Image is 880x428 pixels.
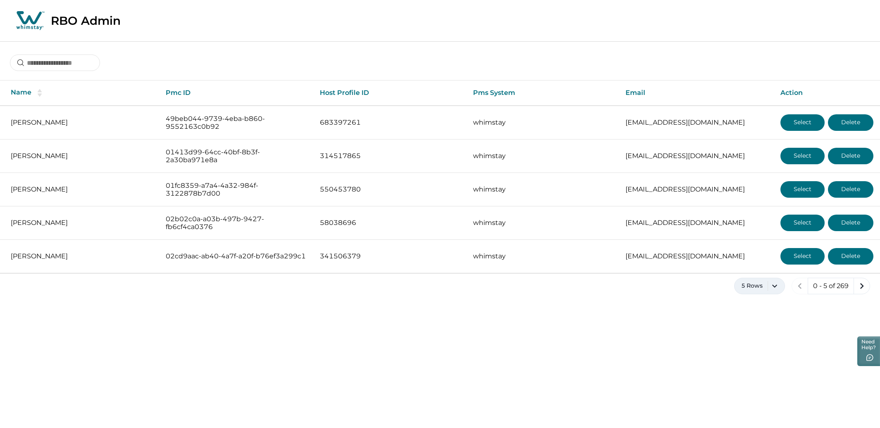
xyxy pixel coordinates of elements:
button: Select [780,248,825,265]
button: next page [854,278,870,294]
button: sorting [31,89,48,97]
button: Delete [828,114,873,131]
button: Delete [828,215,873,231]
button: Delete [828,248,873,265]
p: 314517865 [320,152,460,160]
p: [EMAIL_ADDRESS][DOMAIN_NAME] [626,118,767,127]
p: 683397261 [320,118,460,127]
p: 0 - 5 of 269 [813,282,849,290]
button: Select [780,215,825,231]
p: [PERSON_NAME] [11,185,152,194]
p: [EMAIL_ADDRESS][DOMAIN_NAME] [626,252,767,260]
p: whimstay [473,152,612,160]
p: 58038696 [320,219,460,227]
p: whimstay [473,118,612,127]
p: [EMAIL_ADDRESS][DOMAIN_NAME] [626,219,767,227]
p: [PERSON_NAME] [11,152,152,160]
th: Pms System [466,80,619,106]
p: [PERSON_NAME] [11,219,152,227]
p: [EMAIL_ADDRESS][DOMAIN_NAME] [626,185,767,194]
button: previous page [792,278,808,294]
p: whimstay [473,252,612,260]
p: whimstay [473,219,612,227]
p: 02cd9aac-ab40-4a7f-a20f-b76ef3a299c1 [166,252,307,260]
p: [EMAIL_ADDRESS][DOMAIN_NAME] [626,152,767,160]
p: 49beb044-9739-4eba-b860-9552163c0b92 [166,115,307,131]
th: Pmc ID [159,80,313,106]
p: [PERSON_NAME] [11,252,152,260]
button: Delete [828,181,873,198]
p: 01fc8359-a7a4-4a32-984f-3122878b7d00 [166,182,307,198]
button: Select [780,181,825,198]
p: whimstay [473,185,612,194]
button: 5 Rows [734,278,785,294]
button: 0 - 5 of 269 [808,278,854,294]
th: Host Profile ID [313,80,466,106]
p: 550453780 [320,185,460,194]
p: 341506379 [320,252,460,260]
button: Delete [828,148,873,164]
button: Select [780,114,825,131]
p: 02b02c0a-a03b-497b-9427-fb6cf4ca0376 [166,215,307,231]
p: RBO Admin [51,14,121,28]
p: [PERSON_NAME] [11,118,152,127]
th: Email [619,80,774,106]
th: Action [774,80,880,106]
button: Select [780,148,825,164]
p: 01413d99-64cc-40bf-8b3f-2a30ba971e8a [166,148,307,164]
